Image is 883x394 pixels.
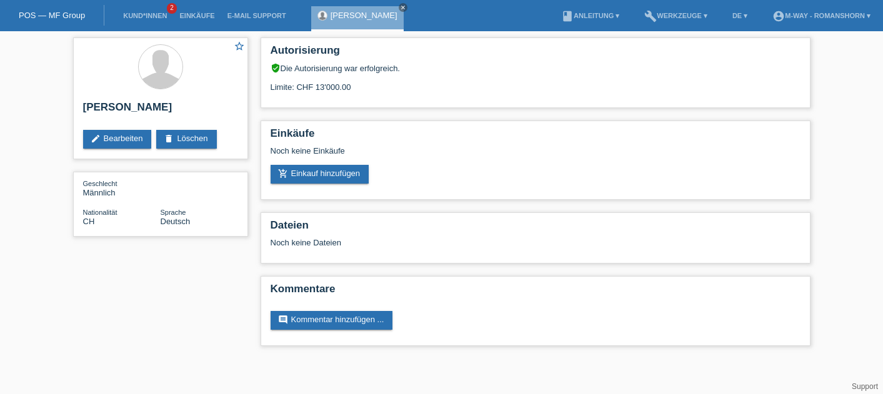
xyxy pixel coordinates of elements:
a: Support [852,382,878,391]
a: editBearbeiten [83,130,152,149]
span: Sprache [161,209,186,216]
i: book [561,10,574,22]
i: verified_user [271,63,281,73]
i: comment [278,315,288,325]
a: add_shopping_cartEinkauf hinzufügen [271,165,369,184]
i: build [644,10,657,22]
h2: [PERSON_NAME] [83,101,238,120]
h2: Autorisierung [271,44,801,63]
a: DE ▾ [726,12,754,19]
i: edit [91,134,101,144]
div: Die Autorisierung war erfolgreich. [271,63,801,73]
a: [PERSON_NAME] [331,11,397,20]
a: close [399,3,407,12]
a: bookAnleitung ▾ [555,12,626,19]
a: Einkäufe [173,12,221,19]
a: buildWerkzeuge ▾ [638,12,714,19]
i: delete [164,134,174,144]
i: star_border [234,41,245,52]
span: Nationalität [83,209,117,216]
span: Schweiz [83,217,95,226]
a: deleteLöschen [156,130,216,149]
a: POS — MF Group [19,11,85,20]
h2: Einkäufe [271,127,801,146]
a: commentKommentar hinzufügen ... [271,311,393,330]
span: Geschlecht [83,180,117,187]
i: add_shopping_cart [278,169,288,179]
i: close [400,4,406,11]
div: Noch keine Dateien [271,238,652,247]
h2: Kommentare [271,283,801,302]
span: Deutsch [161,217,191,226]
div: Männlich [83,179,161,197]
h2: Dateien [271,219,801,238]
div: Noch keine Einkäufe [271,146,801,165]
div: Limite: CHF 13'000.00 [271,73,801,92]
a: Kund*innen [117,12,173,19]
span: 2 [167,3,177,14]
a: account_circlem-way - Romanshorn ▾ [766,12,877,19]
a: E-Mail Support [221,12,292,19]
i: account_circle [772,10,785,22]
a: star_border [234,41,245,54]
